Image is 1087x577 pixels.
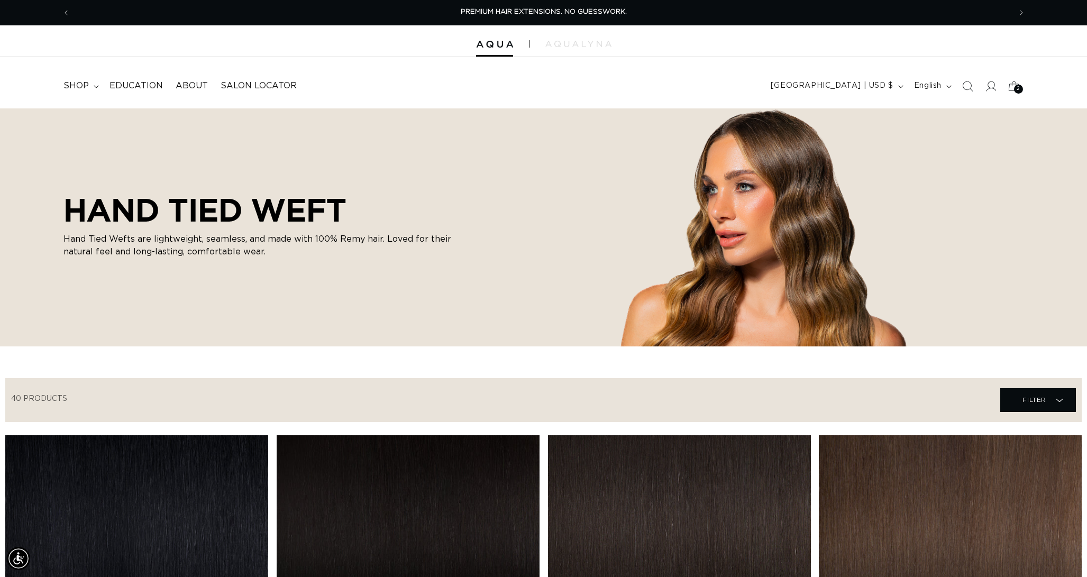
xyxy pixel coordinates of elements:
span: [GEOGRAPHIC_DATA] | USD $ [771,80,893,91]
summary: shop [57,74,103,98]
button: [GEOGRAPHIC_DATA] | USD $ [764,76,908,96]
p: Hand Tied Wefts are lightweight, seamless, and made with 100% Remy hair. Loved for their natural ... [63,233,465,258]
div: Accessibility Menu [7,547,30,570]
img: aqualyna.com [545,41,611,47]
span: 40 products [11,395,67,402]
button: Previous announcement [54,3,78,23]
span: Salon Locator [221,80,297,91]
a: Education [103,74,169,98]
span: Education [109,80,163,91]
summary: Filter [1000,388,1076,412]
span: shop [63,80,89,91]
summary: Search [956,75,979,98]
a: Salon Locator [214,74,303,98]
span: English [914,80,942,91]
h2: HAND TIED WEFT [63,191,465,228]
span: PREMIUM HAIR EXTENSIONS. NO GUESSWORK. [461,8,627,15]
button: Next announcement [1010,3,1033,23]
span: About [176,80,208,91]
img: Aqua Hair Extensions [476,41,513,48]
span: 2 [1017,85,1020,94]
button: English [908,76,956,96]
a: About [169,74,214,98]
span: Filter [1022,390,1046,410]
